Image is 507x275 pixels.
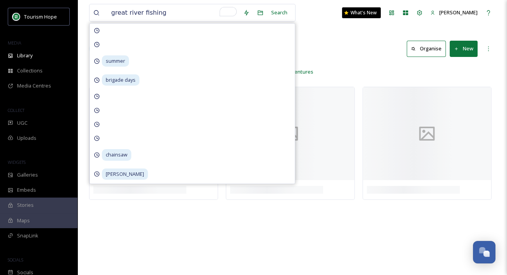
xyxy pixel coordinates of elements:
[426,5,481,20] a: [PERSON_NAME]
[17,201,34,209] span: Stories
[342,7,381,18] a: What's New
[17,217,30,224] span: Maps
[102,55,129,67] span: summer
[8,257,23,263] span: SOCIALS
[439,9,478,16] span: [PERSON_NAME]
[17,52,33,59] span: Library
[107,4,239,21] input: To enrich screen reader interactions, please activate Accessibility in Grammarly extension settings
[267,5,291,20] div: Search
[17,186,36,194] span: Embeds
[8,159,26,165] span: WIDGETS
[450,41,478,57] button: New
[17,82,51,89] span: Media Centres
[8,40,21,46] span: MEDIA
[24,13,57,20] span: Tourism Hope
[407,41,446,57] button: Organise
[473,241,495,263] button: Open Chat
[17,67,43,74] span: Collections
[102,168,148,180] span: [PERSON_NAME]
[12,13,20,21] img: logo.png
[17,134,36,142] span: Uploads
[17,171,38,179] span: Galleries
[407,41,450,57] a: Organise
[17,232,38,239] span: SnapLink
[8,107,24,113] span: COLLECT
[17,119,27,127] span: UGC
[102,74,139,86] span: brigade days
[102,149,131,160] span: chainsaw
